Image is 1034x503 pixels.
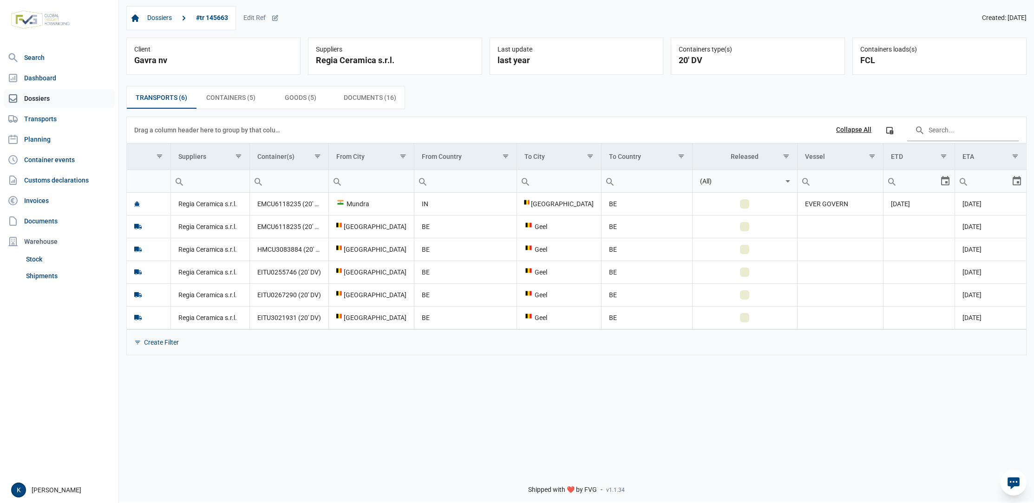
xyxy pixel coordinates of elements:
div: Data grid toolbar [134,117,1019,143]
div: Geel [524,268,594,277]
input: Filter cell [414,170,517,192]
div: Client [134,46,293,54]
span: Shipped with ❤️ by FVG [528,486,597,494]
td: BE [414,215,517,238]
div: [GEOGRAPHIC_DATA] [336,290,406,300]
div: last year [497,54,656,67]
a: Dossiers [4,89,115,108]
div: Data grid with 6 rows and 11 columns [127,117,1026,355]
td: EMCU6118235 (20' DV) [249,215,328,238]
td: BE [414,306,517,329]
div: Suppliers [316,46,474,54]
div: Warehouse [4,232,115,251]
div: ETA [962,153,974,160]
td: HMCU3083884 (20' DV) [249,238,328,261]
td: Filter cell [601,170,692,192]
td: Column To Country [601,144,692,170]
td: Column Container(s) [249,144,328,170]
input: Filter cell [798,170,883,192]
img: FVG - Global freight forwarding [7,7,73,33]
span: Show filter options for column 'Released' [783,153,790,160]
a: Dashboard [4,69,115,87]
a: Container events [4,150,115,169]
input: Filter cell [602,170,692,192]
td: Column From Country [414,144,517,170]
td: Column Suppliers [170,144,249,170]
div: [GEOGRAPHIC_DATA] [336,222,406,231]
div: Search box [329,170,346,192]
td: Filter cell [797,170,883,192]
td: Column [127,144,170,170]
input: Filter cell [329,170,414,192]
span: [DATE] [962,200,982,208]
td: Column To City [517,144,601,170]
span: v1.1.34 [606,486,625,494]
div: Column Chooser [881,122,898,138]
td: BE [414,283,517,306]
span: Show filter options for column 'From City' [399,153,406,160]
div: [GEOGRAPHIC_DATA] [336,245,406,254]
td: Regia Ceramica s.r.l. [170,261,249,283]
span: Show filter options for column 'ETD' [940,153,947,160]
a: Transports [4,110,115,128]
td: BE [601,238,692,261]
span: Documents (16) [344,92,396,103]
td: EITU0267290 (20' DV) [249,283,328,306]
div: From Country [422,153,462,160]
span: [DATE] [962,223,982,230]
td: BE [414,261,517,283]
div: Released [731,153,759,160]
span: Containers (5) [206,92,255,103]
td: IN [414,193,517,216]
td: Column ETA [955,144,1027,170]
td: EITU0255746 (20' DV) [249,261,328,283]
input: Filter cell [250,170,328,192]
td: BE [414,238,517,261]
span: Show filter options for column 'To Country' [678,153,685,160]
span: Created: [DATE] [982,14,1027,22]
td: BE [601,283,692,306]
div: FCL [860,54,1019,67]
td: BE [601,261,692,283]
a: Invoices [4,191,115,210]
td: Regia Ceramica s.r.l. [170,283,249,306]
a: Stock [22,251,115,268]
div: K [11,483,26,497]
div: Geel [524,313,594,322]
div: From City [336,153,365,160]
a: #tr 145663 [192,10,232,26]
td: Filter cell [883,170,955,192]
span: [DATE] [962,314,982,321]
div: [GEOGRAPHIC_DATA] [336,268,406,277]
span: Show filter options for column 'Container(s)' [314,153,321,160]
td: EVER GOVERN [797,193,883,216]
a: Shipments [22,268,115,284]
td: BE [601,193,692,216]
td: Column ETD [883,144,955,170]
div: Geel [524,245,594,254]
div: [GEOGRAPHIC_DATA] [524,199,594,209]
a: Dossiers [144,10,176,26]
div: 20' DV [679,54,837,67]
input: Filter cell [517,170,601,192]
div: [PERSON_NAME] [11,483,113,497]
div: To City [524,153,545,160]
td: Filter cell [249,170,328,192]
td: Column From City [328,144,414,170]
input: Filter cell [693,170,782,192]
span: Show filter options for column 'Vessel' [869,153,876,160]
div: Search box [414,170,431,192]
span: [DATE] [891,200,910,208]
div: Search box [883,170,900,192]
div: Containers loads(s) [860,46,1019,54]
td: Regia Ceramica s.r.l. [170,215,249,238]
div: Container(s) [257,153,294,160]
a: Planning [4,130,115,149]
div: Edit Ref [243,14,279,22]
div: Suppliers [178,153,206,160]
span: Show filter options for column 'ETA' [1012,153,1019,160]
input: Filter cell [883,170,940,192]
div: Vessel [805,153,825,160]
